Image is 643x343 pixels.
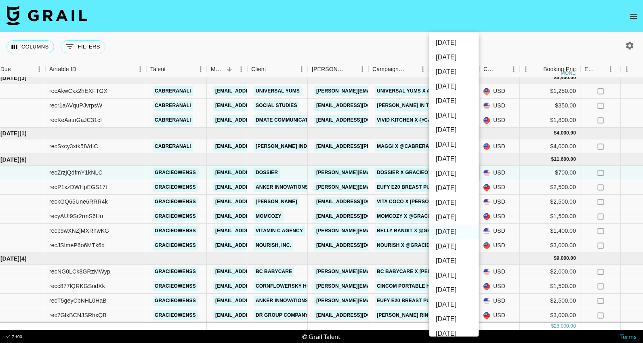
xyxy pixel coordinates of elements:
li: [DATE] [429,152,479,166]
li: [DATE] [429,137,479,152]
li: [DATE] [429,239,479,254]
li: [DATE] [429,312,479,326]
li: [DATE] [429,268,479,283]
li: [DATE] [429,50,479,65]
li: [DATE] [429,254,479,268]
li: [DATE] [429,36,479,50]
li: [DATE] [429,283,479,297]
li: [DATE] [429,108,479,123]
li: [DATE] [429,166,479,181]
li: [DATE] [429,326,479,341]
li: [DATE] [429,210,479,225]
li: [DATE] [429,65,479,79]
li: [DATE] [429,181,479,196]
li: [DATE] [429,94,479,108]
li: [DATE] [429,196,479,210]
li: [DATE] [429,225,479,239]
li: [DATE] [429,123,479,137]
li: [DATE] [429,79,479,94]
li: [DATE] [429,297,479,312]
